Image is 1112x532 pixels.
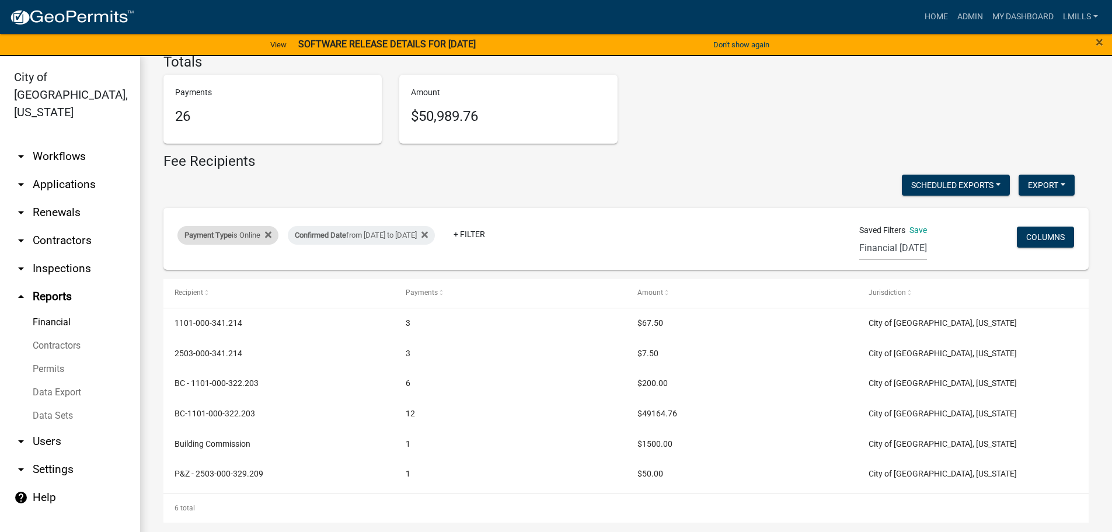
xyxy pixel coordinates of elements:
datatable-header-cell: Payments [395,279,626,307]
a: Save [909,225,927,235]
div: 6 total [163,493,1089,523]
h4: Totals [163,54,1089,71]
strong: SOFTWARE RELEASE DETAILS FOR [DATE] [298,39,476,50]
i: arrow_drop_up [14,290,28,304]
span: Confirmed Date [295,231,346,239]
span: Building Commission [175,439,250,448]
button: Scheduled Exports [902,175,1010,196]
p: Amount [411,86,606,99]
div: from [DATE] to [DATE] [288,226,435,245]
button: Export [1019,175,1075,196]
span: $50.00 [637,469,663,478]
h5: 26 [175,108,370,125]
span: 3 [406,349,410,358]
span: $49164.76 [637,409,677,418]
datatable-header-cell: Amount [626,279,857,307]
span: $200.00 [637,378,668,388]
span: Payment Type [184,231,232,239]
datatable-header-cell: Jurisdiction [857,279,1089,307]
span: City of Jeffersonville, Indiana [869,349,1017,358]
p: Payments [175,86,370,99]
i: arrow_drop_down [14,262,28,276]
h5: $50,989.76 [411,108,606,125]
span: Jurisdiction [869,288,906,297]
a: Home [920,6,953,28]
span: City of Jeffersonville, Indiana [869,439,1017,448]
span: City of Jeffersonville, Indiana [869,469,1017,478]
span: 1 [406,439,410,448]
i: arrow_drop_down [14,206,28,220]
span: 3 [406,318,410,328]
span: Amount [637,288,663,297]
div: is Online [177,226,278,245]
a: My Dashboard [988,6,1058,28]
span: × [1096,34,1103,50]
span: 2503-000-341.214 [175,349,242,358]
span: City of Jeffersonville, Indiana [869,409,1017,418]
span: $1500.00 [637,439,672,448]
span: 1101-000-341.214 [175,318,242,328]
a: lmills [1058,6,1103,28]
span: BC-1101-000-322.203 [175,409,255,418]
a: Admin [953,6,988,28]
span: BC - 1101-000-322.203 [175,378,259,388]
i: arrow_drop_down [14,149,28,164]
span: 12 [406,409,415,418]
i: help [14,491,28,505]
span: City of Jeffersonville, Indiana [869,378,1017,388]
span: Payments [406,288,438,297]
button: Close [1096,35,1103,49]
button: Columns [1017,227,1074,248]
i: arrow_drop_down [14,434,28,448]
i: arrow_drop_down [14,234,28,248]
i: arrow_drop_down [14,463,28,477]
a: + Filter [444,224,494,245]
span: $7.50 [637,349,658,358]
h4: Fee Recipients [163,153,255,170]
datatable-header-cell: Recipient [163,279,395,307]
span: 6 [406,378,410,388]
i: arrow_drop_down [14,178,28,192]
span: $67.50 [637,318,663,328]
span: 1 [406,469,410,478]
a: View [266,35,291,54]
button: Don't show again [709,35,774,54]
span: Recipient [175,288,203,297]
span: P&Z - 2503-000-329.209 [175,469,263,478]
span: Saved Filters [859,224,905,237]
span: City of Jeffersonville, Indiana [869,318,1017,328]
